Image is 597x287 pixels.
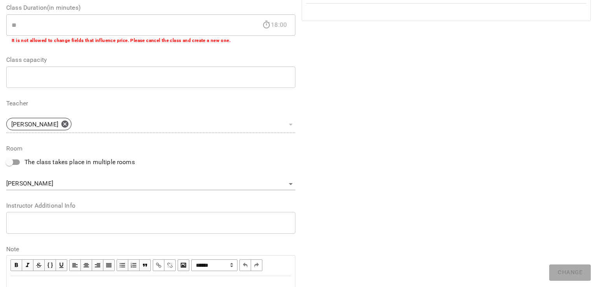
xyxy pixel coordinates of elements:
button: Undo [239,259,251,271]
button: Blockquote [140,259,151,271]
button: Link [153,259,164,271]
label: Instructor Additional Info [6,203,295,209]
button: Underline [56,259,67,271]
div: [PERSON_NAME] [6,178,295,190]
label: Class Duration(in minutes) [6,5,295,11]
button: Monospace [45,259,56,271]
button: Align Center [81,259,92,271]
label: Note [6,246,295,252]
div: Edit text [302,4,590,20]
label: Class capacity [6,57,295,63]
button: Align Left [69,259,81,271]
label: Room [6,145,295,152]
button: Italic [22,259,33,271]
button: Bold [10,259,22,271]
div: [PERSON_NAME] [6,115,295,133]
button: Remove Link [164,259,176,271]
span: Normal [191,259,237,271]
select: Block type [191,259,237,271]
b: It is not allowed to change fields that influence price. Please cancel the class and create a new... [12,38,230,43]
p: [PERSON_NAME] [11,120,58,129]
button: Align Justify [103,259,115,271]
span: The class takes place in multiple rooms [24,157,135,167]
button: Image [178,259,189,271]
button: Align Right [92,259,103,271]
label: Teacher [6,100,295,107]
button: Strikethrough [33,259,45,271]
button: OL [128,259,140,271]
button: UL [117,259,128,271]
div: [PERSON_NAME] [6,118,72,130]
button: Redo [251,259,262,271]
